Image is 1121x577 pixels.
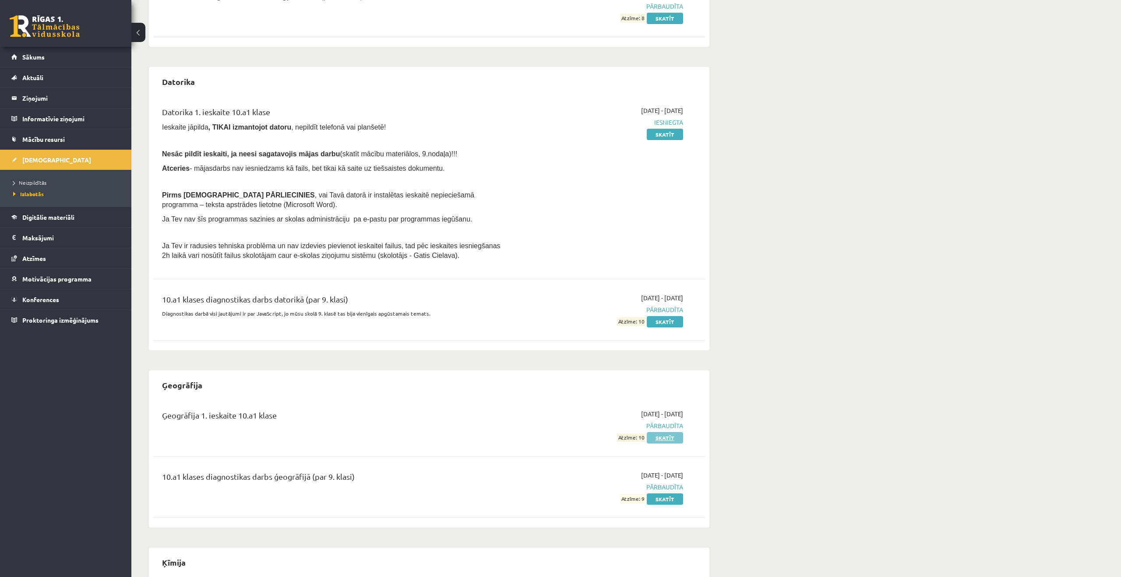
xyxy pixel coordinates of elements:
[13,190,44,197] span: Izlabotās
[153,552,194,573] h2: Ķīmija
[10,15,80,37] a: Rīgas 1. Tālmācības vidusskola
[11,248,120,268] a: Atzīmes
[153,71,204,92] h2: Datorika
[647,129,683,140] a: Skatīt
[162,215,472,223] span: Ja Tev nav šīs programmas sazinies ar skolas administrāciju pa e-pastu par programmas iegūšanu.
[162,106,505,122] div: Datorika 1. ieskaite 10.a1 klase
[208,123,291,131] b: , TIKAI izmantojot datoru
[647,493,683,505] a: Skatīt
[162,409,505,426] div: Ģeogrāfija 1. ieskaite 10.a1 klase
[22,109,120,129] legend: Informatīvie ziņojumi
[22,296,59,303] span: Konferences
[647,432,683,443] a: Skatīt
[11,109,120,129] a: Informatīvie ziņojumi
[647,13,683,24] a: Skatīt
[647,316,683,327] a: Skatīt
[11,228,120,248] a: Maksājumi
[518,2,683,11] span: Pārbaudīta
[518,421,683,430] span: Pārbaudīta
[162,150,340,158] span: Nesāc pildīt ieskaiti, ja neesi sagatavojis mājas darbu
[13,179,123,186] a: Neizpildītās
[13,179,46,186] span: Neizpildītās
[13,190,123,198] a: Izlabotās
[641,409,683,419] span: [DATE] - [DATE]
[11,269,120,289] a: Motivācijas programma
[641,106,683,115] span: [DATE] - [DATE]
[11,129,120,149] a: Mācību resursi
[11,150,120,170] a: [DEMOGRAPHIC_DATA]
[162,310,505,317] p: Diagnostikas darbā visi jautājumi ir par JavaScript, jo mūsu skolā 9. klasē tas bija vienīgais ap...
[162,165,445,172] span: - mājasdarbs nav iesniedzams kā fails, bet tikai kā saite uz tiešsaistes dokumentu.
[162,242,501,259] span: Ja Tev ir radusies tehniska problēma un nav izdevies pievienot ieskaitei failus, tad pēc ieskaite...
[11,67,120,88] a: Aktuāli
[518,118,683,127] span: Iesniegta
[11,207,120,227] a: Digitālie materiāli
[22,74,43,81] span: Aktuāli
[162,191,474,208] span: , vai Tavā datorā ir instalētas ieskaitē nepieciešamā programma – teksta apstrādes lietotne (Micr...
[620,494,645,503] span: Atzīme: 9
[11,47,120,67] a: Sākums
[641,471,683,480] span: [DATE] - [DATE]
[22,213,74,221] span: Digitālie materiāli
[22,156,91,164] span: [DEMOGRAPHIC_DATA]
[162,191,315,199] span: Pirms [DEMOGRAPHIC_DATA] PĀRLIECINIES
[22,254,46,262] span: Atzīmes
[22,88,120,108] legend: Ziņojumi
[162,165,190,172] b: Atceries
[620,14,645,23] span: Atzīme: 8
[340,150,457,158] span: (skatīt mācību materiālos, 9.nodaļa)!!!
[518,305,683,314] span: Pārbaudīta
[22,275,92,283] span: Motivācijas programma
[617,433,645,442] span: Atzīme: 10
[22,228,120,248] legend: Maksājumi
[11,310,120,330] a: Proktoringa izmēģinājums
[641,293,683,303] span: [DATE] - [DATE]
[617,317,645,326] span: Atzīme: 10
[162,123,386,131] span: Ieskaite jāpilda , nepildīt telefonā vai planšetē!
[153,375,211,395] h2: Ģeogrāfija
[22,316,99,324] span: Proktoringa izmēģinājums
[11,289,120,310] a: Konferences
[11,88,120,108] a: Ziņojumi
[518,482,683,492] span: Pārbaudīta
[162,471,505,487] div: 10.a1 klases diagnostikas darbs ģeogrāfijā (par 9. klasi)
[162,293,505,310] div: 10.a1 klases diagnostikas darbs datorikā (par 9. klasi)
[22,135,65,143] span: Mācību resursi
[22,53,45,61] span: Sākums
